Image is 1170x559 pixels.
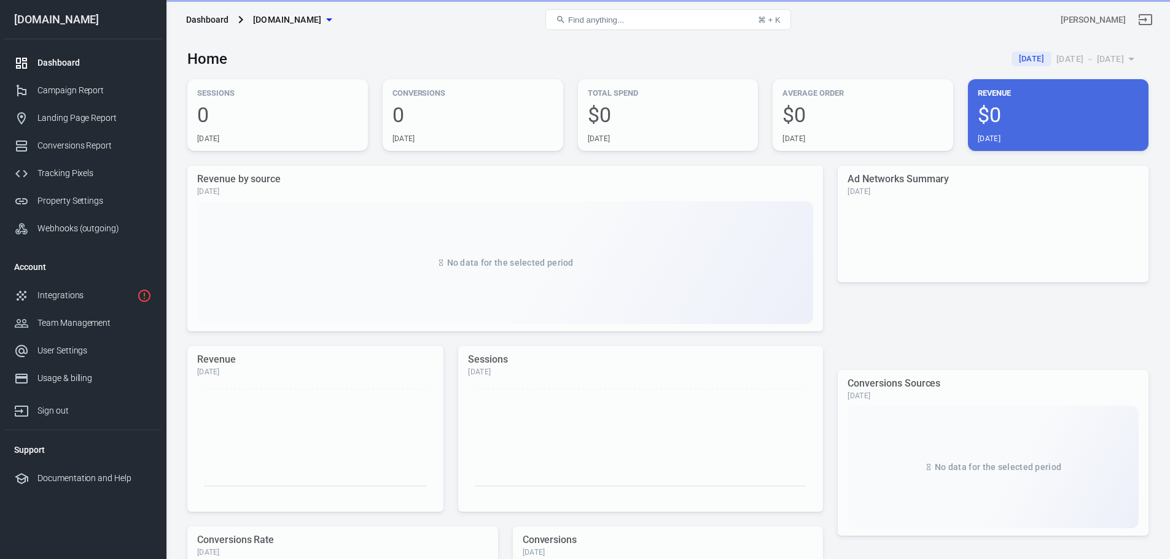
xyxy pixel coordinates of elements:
a: Campaign Report [4,77,162,104]
a: Webhooks (outgoing) [4,215,162,242]
div: Usage & billing [37,372,152,385]
div: Documentation and Help [37,472,152,485]
a: Tracking Pixels [4,160,162,187]
span: Find anything... [568,15,624,25]
a: Integrations [4,282,162,309]
span: bestproductreviews.io [253,12,322,28]
div: [DOMAIN_NAME] [4,14,162,25]
a: Sign out [1131,5,1160,34]
svg: 1 networks not verified yet [137,288,152,303]
a: Sign out [4,392,162,425]
div: Team Management [37,317,152,330]
div: Integrations [37,289,132,302]
div: Dashboard [186,13,228,26]
a: User Settings [4,337,162,364]
a: Team Management [4,309,162,337]
div: Account id: 7dR2DYHz [1061,13,1126,26]
a: Landing Page Report [4,104,162,132]
div: Landing Page Report [37,112,152,125]
a: Conversions Report [4,132,162,160]
div: Sign out [37,404,152,417]
a: Usage & billing [4,364,162,392]
button: [DOMAIN_NAME] [248,9,337,31]
div: ⌘ + K [758,15,781,25]
a: Dashboard [4,49,162,77]
div: Tracking Pixels [37,167,152,180]
div: Webhooks (outgoing) [37,222,152,235]
div: Campaign Report [37,84,152,97]
div: User Settings [37,344,152,357]
div: Dashboard [37,56,152,69]
a: Property Settings [4,187,162,215]
div: Property Settings [37,195,152,207]
button: Find anything...⌘ + K [545,9,791,30]
li: Support [4,435,162,465]
div: Conversions Report [37,139,152,152]
h3: Home [187,50,227,67]
li: Account [4,252,162,282]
